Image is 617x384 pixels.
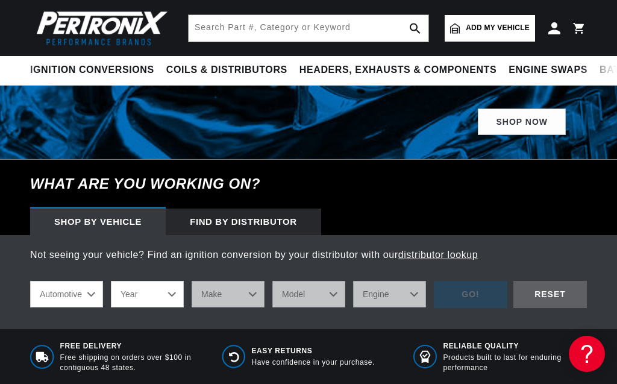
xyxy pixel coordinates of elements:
input: Search Part #, Category or Keyword [189,15,428,42]
span: Coils & Distributors [166,64,287,77]
p: Have confidence in your purchase. [251,357,375,368]
div: Find by Distributor [166,209,321,235]
select: Make [192,281,265,307]
span: Headers, Exhausts & Components [299,64,496,77]
span: RELIABLE QUALITY [443,341,586,351]
span: Engine Swaps [509,64,587,77]
select: Model [272,281,345,307]
img: Pertronix [30,7,169,49]
p: Not seeing your vehicle? Find an ignition conversion by your distributor with our [30,247,587,263]
span: Easy Returns [251,346,375,356]
summary: Coils & Distributors [160,56,293,84]
a: distributor lookup [398,250,478,260]
select: Ride Type [30,281,103,307]
summary: Ignition Conversions [30,56,160,84]
p: Products built to last for enduring performance [443,353,586,373]
div: RESET [513,281,587,308]
summary: Headers, Exhausts & Components [293,56,503,84]
span: Add my vehicle [466,22,530,34]
select: Year [111,281,184,307]
select: Engine [353,281,426,307]
p: Free shipping on orders over $100 in contiguous 48 states. [60,353,204,373]
a: Add my vehicle [445,15,535,42]
div: Shop by vehicle [30,209,166,235]
span: Free Delivery [60,341,204,351]
button: search button [402,15,428,42]
a: SHOP NOW [478,109,566,136]
summary: Engine Swaps [503,56,594,84]
span: Ignition Conversions [30,64,154,77]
